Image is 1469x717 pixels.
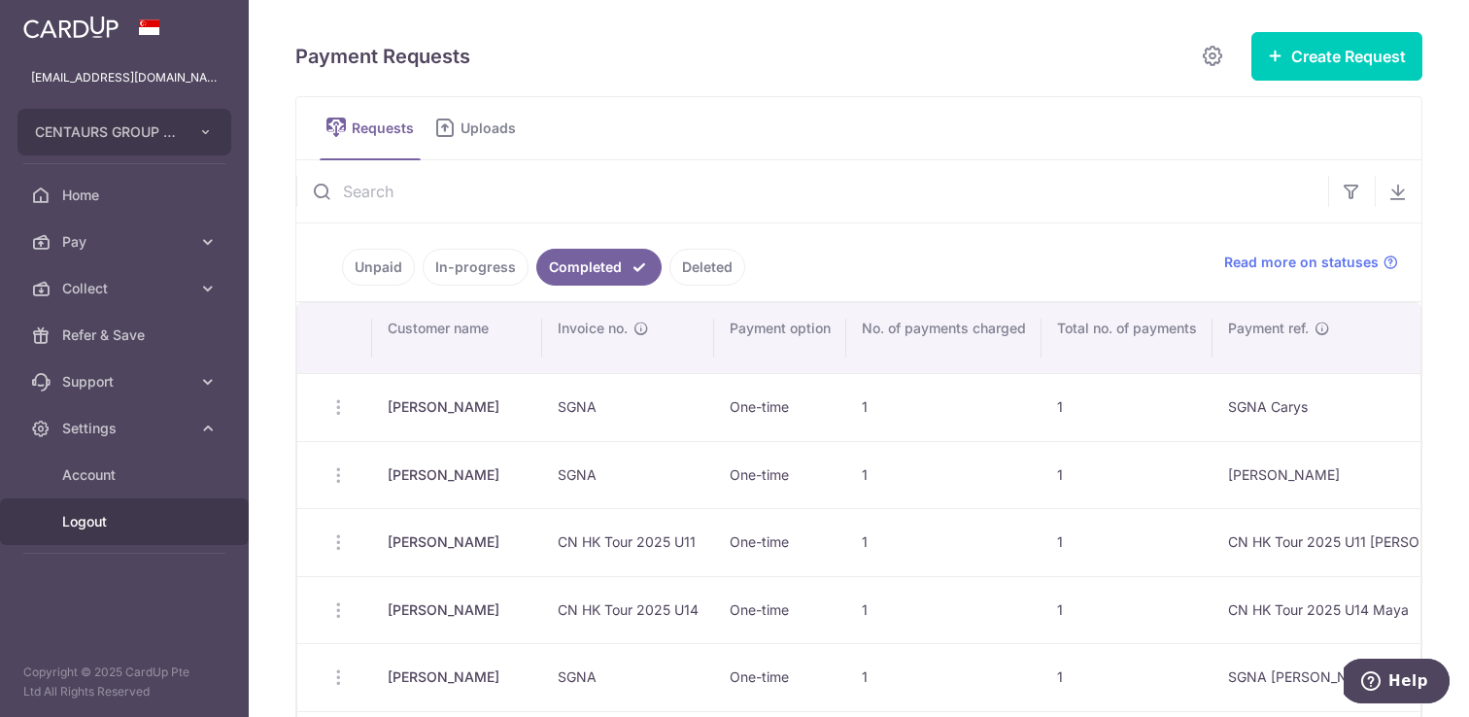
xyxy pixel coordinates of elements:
th: No. of payments charged [846,303,1042,373]
td: One-time [714,508,846,576]
span: Account [62,465,190,485]
a: Requests [320,97,421,159]
span: Read more on statuses [1224,253,1379,272]
td: CN HK Tour 2025 U11 [542,508,714,576]
button: Create Request [1251,32,1422,81]
th: Customer name [372,303,542,373]
span: Payment ref. [1228,319,1309,338]
th: Payment option [714,303,846,373]
th: Total no. of payments [1042,303,1213,373]
input: Search [296,160,1328,222]
td: One-time [714,576,846,644]
td: One-time [714,643,846,711]
td: [PERSON_NAME] [372,441,542,509]
span: Invoice no. [558,319,628,338]
img: CardUp [23,16,119,39]
td: [PERSON_NAME] [372,576,542,644]
td: CN HK Tour 2025 U14 [542,576,714,644]
td: 1 [1042,508,1213,576]
td: 1 [1042,373,1213,441]
span: Refer & Save [62,325,190,345]
button: CENTAURS GROUP PRIVATE LIMITED [17,109,231,155]
a: Completed [536,249,662,286]
td: 1 [846,373,1042,441]
span: Payment option [730,319,831,338]
td: 1 [846,643,1042,711]
td: [PERSON_NAME] [372,643,542,711]
td: [PERSON_NAME] [372,508,542,576]
p: [EMAIL_ADDRESS][DOMAIN_NAME] [31,68,218,87]
a: Uploads [428,97,530,159]
td: One-time [714,373,846,441]
span: Help [45,14,85,31]
span: Pay [62,232,190,252]
td: SGNA [542,643,714,711]
a: Deleted [669,249,745,286]
td: SGNA [542,373,714,441]
h5: Payment Requests [295,41,470,72]
td: 1 [846,576,1042,644]
td: 1 [1042,643,1213,711]
td: 1 [846,441,1042,509]
span: Total no. of payments [1057,319,1197,338]
span: No. of payments charged [862,319,1026,338]
td: 1 [1042,576,1213,644]
span: Support [62,372,190,392]
td: One-time [714,441,846,509]
td: [PERSON_NAME] [372,373,542,441]
td: SGNA [542,441,714,509]
span: CENTAURS GROUP PRIVATE LIMITED [35,122,179,142]
span: Home [62,186,190,205]
span: Logout [62,512,190,531]
a: Read more on statuses [1224,253,1398,272]
td: 1 [1042,441,1213,509]
span: Settings [62,419,190,438]
a: In-progress [423,249,529,286]
iframe: Opens a widget where you can find more information [1344,659,1450,707]
th: Invoice no. [542,303,714,373]
span: Uploads [461,119,530,138]
td: 1 [846,508,1042,576]
span: Requests [352,119,421,138]
a: Unpaid [342,249,415,286]
span: Collect [62,279,190,298]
